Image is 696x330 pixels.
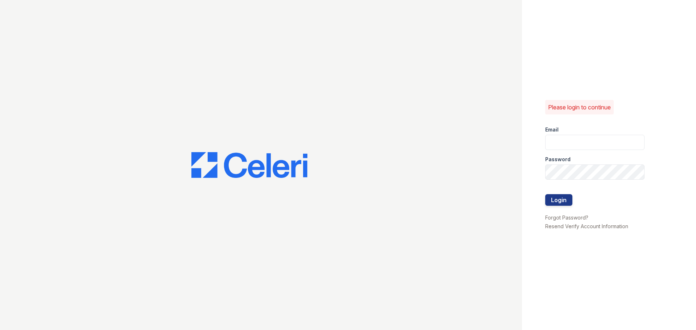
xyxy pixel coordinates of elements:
a: Forgot Password? [545,214,588,221]
p: Please login to continue [548,103,611,112]
a: Resend Verify Account Information [545,223,628,229]
label: Email [545,126,559,133]
label: Password [545,156,571,163]
img: CE_Logo_Blue-a8612792a0a2168367f1c8372b55b34899dd931a85d93a1a3d3e32e68fde9ad4.png [191,152,307,178]
button: Login [545,194,572,206]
